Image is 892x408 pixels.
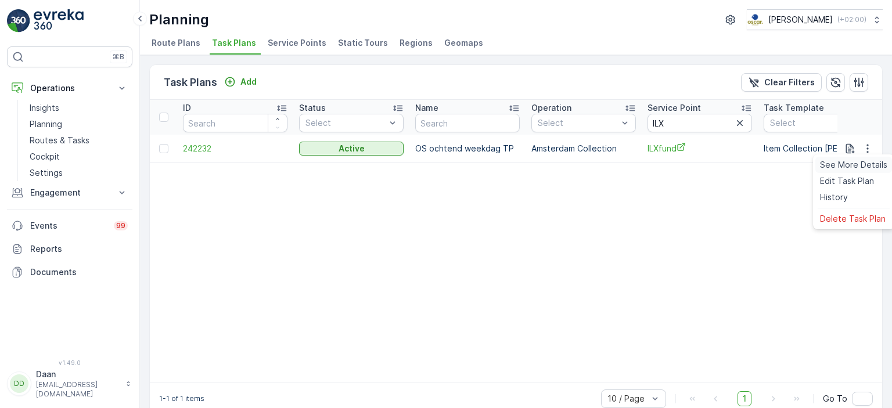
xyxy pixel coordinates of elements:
[116,221,125,230] p: 99
[25,100,132,116] a: Insights
[820,175,874,187] span: Edit Task Plan
[409,135,526,163] td: OS ochtend weekdag TP
[7,214,132,237] a: Events99
[823,393,847,405] span: Go To
[648,102,701,114] p: Service Point
[444,37,483,49] span: Geomaps
[7,77,132,100] button: Operations
[7,359,132,366] span: v 1.49.0
[648,114,752,132] input: Search
[741,73,822,92] button: Clear Filters
[183,114,287,132] input: Search
[338,37,388,49] span: Static Tours
[149,10,209,29] p: Planning
[7,369,132,399] button: DDDaan[EMAIL_ADDRESS][DOMAIN_NAME]
[764,102,824,114] p: Task Template
[212,37,256,49] span: Task Plans
[30,243,128,255] p: Reports
[820,192,848,203] span: History
[415,114,520,132] input: Search
[159,144,168,153] div: Toggle Row Selected
[152,37,200,49] span: Route Plans
[764,77,815,88] p: Clear Filters
[30,220,107,232] p: Events
[159,394,204,403] p: 1-1 of 1 items
[7,237,132,261] a: Reports
[113,52,124,62] p: ⌘B
[30,266,128,278] p: Documents
[299,142,404,156] button: Active
[10,374,28,393] div: DD
[299,102,326,114] p: Status
[747,9,883,30] button: [PERSON_NAME](+02:00)
[30,135,89,146] p: Routes & Tasks
[240,76,257,88] p: Add
[220,75,261,89] button: Add
[768,14,833,26] p: [PERSON_NAME]
[815,173,892,189] a: Edit Task Plan
[526,135,642,163] td: Amsterdam Collection
[531,102,571,114] p: Operation
[30,118,62,130] p: Planning
[30,82,109,94] p: Operations
[415,102,438,114] p: Name
[339,143,365,154] p: Active
[7,181,132,204] button: Engagement
[30,151,60,163] p: Cockpit
[648,142,752,154] a: ILXfund
[36,380,120,399] p: [EMAIL_ADDRESS][DOMAIN_NAME]
[815,157,892,173] a: See More Details
[30,102,59,114] p: Insights
[34,9,84,33] img: logo_light-DOdMpM7g.png
[183,143,287,154] a: 242232
[820,159,887,171] span: See More Details
[25,116,132,132] a: Planning
[183,102,191,114] p: ID
[25,165,132,181] a: Settings
[30,187,109,198] p: Engagement
[820,213,886,225] span: Delete Task Plan
[25,149,132,165] a: Cockpit
[268,37,326,49] span: Service Points
[400,37,433,49] span: Regions
[25,132,132,149] a: Routes & Tasks
[538,117,618,129] p: Select
[7,9,30,33] img: logo
[747,13,764,26] img: basis-logo_rgb2x.png
[305,117,386,129] p: Select
[36,369,120,380] p: Daan
[7,261,132,284] a: Documents
[837,15,866,24] p: ( +02:00 )
[738,391,751,406] span: 1
[30,167,63,179] p: Settings
[770,117,871,129] p: Select
[164,74,217,91] p: Task Plans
